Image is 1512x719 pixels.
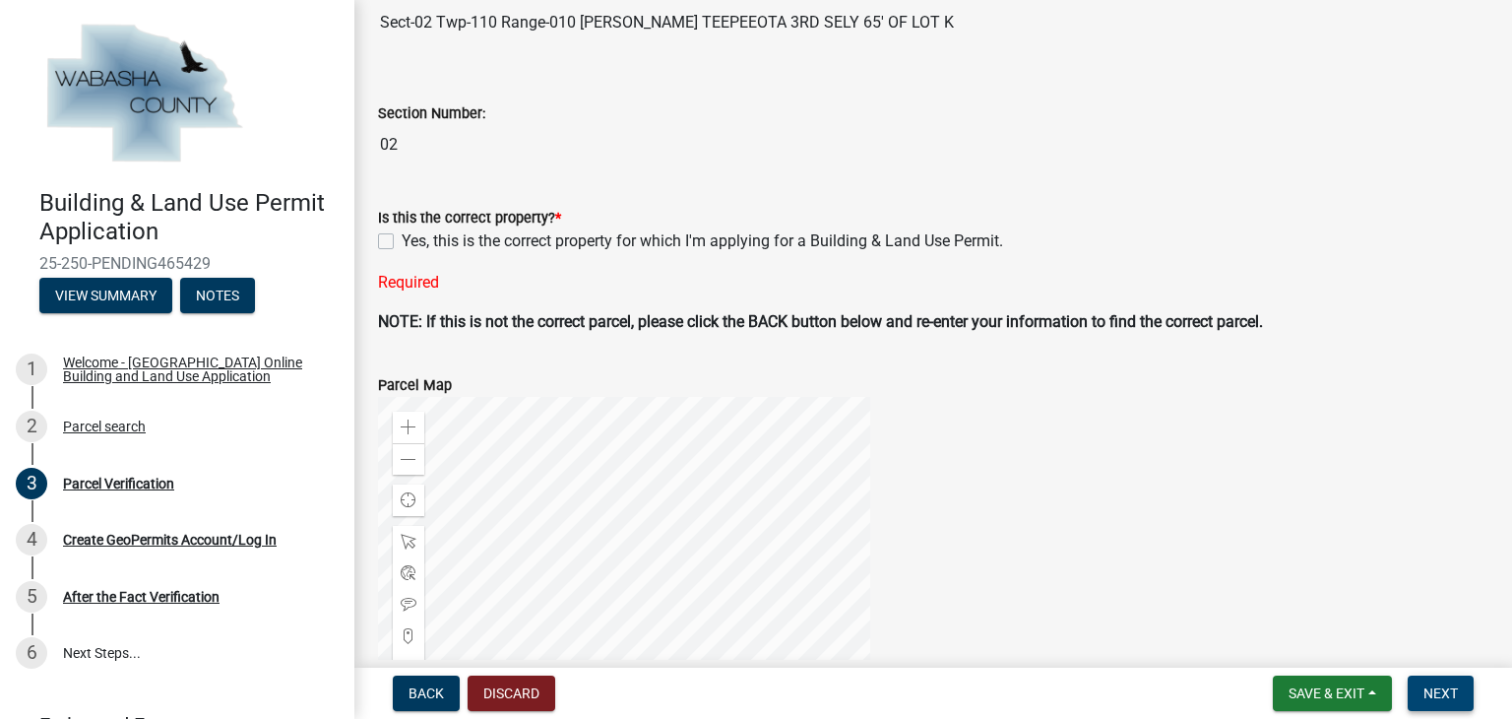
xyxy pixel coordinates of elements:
strong: NOTE: If this is not the correct parcel, please click the BACK button below and re-enter your inf... [378,312,1263,331]
div: Parcel Verification [63,477,174,490]
label: Parcel Map [378,379,452,393]
div: Find my location [393,485,424,516]
div: Parcel search [63,420,146,433]
div: 1 [16,354,47,385]
label: Yes, this is the correct property for which I'm applying for a Building & Land Use Permit. [402,229,1003,253]
span: 25-250-PENDING465429 [39,254,315,273]
div: Welcome - [GEOGRAPHIC_DATA] Online Building and Land Use Application [63,356,323,383]
wm-modal-confirm: Summary [39,289,172,304]
div: 5 [16,581,47,613]
button: Discard [468,676,555,711]
div: Zoom in [393,412,424,443]
button: Next [1408,676,1474,711]
span: Next [1423,686,1458,701]
label: Section Number: [378,107,485,121]
button: Notes [180,278,255,313]
wm-modal-confirm: Notes [180,289,255,304]
label: Is this the correct property? [378,212,561,226]
div: 3 [16,468,47,499]
div: After the Fact Verification [63,590,220,604]
button: Save & Exit [1273,676,1392,711]
span: Save & Exit [1289,686,1364,701]
div: 4 [16,524,47,556]
div: Required [378,271,1488,294]
h4: Building & Land Use Permit Application [39,189,339,246]
button: Back [393,676,460,711]
div: 2 [16,411,47,442]
div: Zoom out [393,443,424,475]
div: Create GeoPermits Account/Log In [63,533,277,547]
div: 6 [16,637,47,669]
button: View Summary [39,278,172,313]
span: Back [409,686,444,701]
img: Wabasha County, Minnesota [39,21,248,168]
